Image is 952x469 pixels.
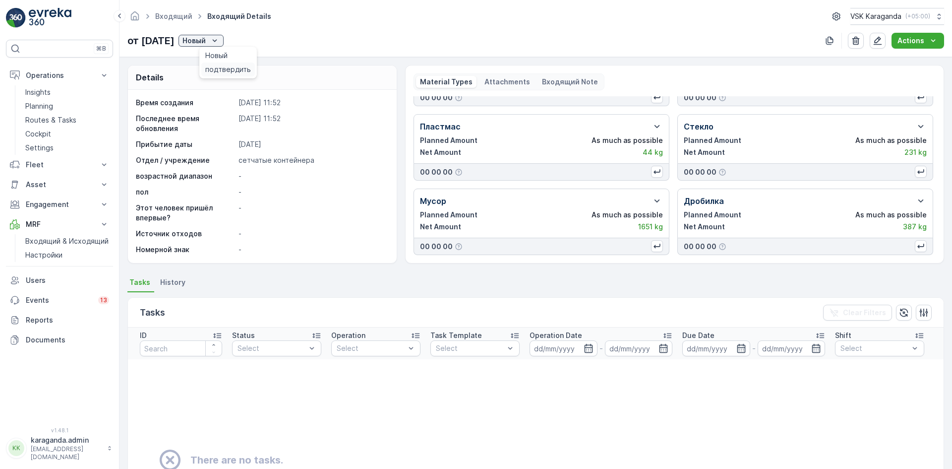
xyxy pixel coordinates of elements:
p: Номерной знак [136,245,235,255]
a: Documents [6,330,113,350]
input: dd/mm/yyyy [530,340,597,356]
p: [EMAIL_ADDRESS][DOMAIN_NAME] [31,445,102,461]
p: Select [337,343,405,353]
p: возрастной диапазон [136,171,235,181]
a: Insights [21,85,113,99]
span: Входящий Details [205,11,273,21]
p: 00 00 00 [684,93,716,103]
p: 1651 kg [638,222,663,232]
p: Asset [26,180,93,190]
p: MRF [26,219,93,229]
p: Select [436,343,504,353]
p: ( +05:00 ) [905,12,930,20]
p: Material Types [420,77,473,87]
p: Operation Date [530,331,582,340]
p: сетчатыe контейнера [238,155,386,165]
p: - [238,171,386,181]
a: Входящий & Исходящий [21,234,113,248]
p: Net Amount [420,222,461,232]
p: пол [136,187,235,197]
p: As much as possible [592,210,663,220]
p: Clear Filters [843,308,886,318]
div: Help Tooltip Icon [455,168,463,176]
p: от [DATE] [127,33,175,48]
p: Отдел / учреждение [136,155,235,165]
p: 00 00 00 [420,93,453,103]
p: Shift [835,331,851,340]
p: Пластмас [420,121,461,133]
p: [DATE] 11:52 [238,114,386,134]
h2: There are no tasks. [190,453,283,468]
p: Task Template [430,331,482,340]
p: Tasks [140,306,165,320]
p: Attachments [484,77,530,87]
img: logo [6,8,26,28]
a: Events13 [6,290,113,310]
p: - [599,342,603,354]
p: Users [26,275,109,285]
p: Planned Amount [684,210,741,220]
p: [DATE] 11:52 [238,98,386,108]
div: Help Tooltip Icon [455,94,463,102]
p: Дробилка [684,195,724,207]
p: - [238,245,386,255]
p: Cockpit [25,129,51,139]
ul: Новый [199,47,257,78]
p: ⌘B [96,45,106,53]
a: Входящий [155,12,192,20]
a: Cockpit [21,127,113,141]
button: Новый [178,35,224,47]
img: logo_light-DOdMpM7g.png [29,8,71,28]
p: 00 00 00 [420,167,453,177]
div: Help Tooltip Icon [718,168,726,176]
p: Reports [26,315,109,325]
p: Select [840,343,909,353]
input: Search [140,340,222,356]
span: подтвердить [205,65,251,74]
span: History [160,277,185,287]
p: VSK Karaganda [850,11,901,21]
div: Help Tooltip Icon [455,243,463,251]
div: KK [8,440,24,456]
p: Due Date [682,331,714,340]
p: As much as possible [855,135,927,145]
button: Clear Filters [823,305,892,321]
p: Новый [182,36,206,46]
a: Настройки [21,248,113,262]
p: As much as possible [855,210,927,220]
p: - [238,229,386,239]
p: Источник отходов [136,229,235,239]
p: 13 [100,296,107,304]
p: 231 kg [904,147,927,157]
button: Engagement [6,195,113,214]
p: Fleet [26,160,93,170]
p: Status [232,331,255,340]
p: Planned Amount [420,210,477,220]
p: Net Amount [684,222,725,232]
p: Insights [25,87,51,97]
p: Net Amount [684,147,725,157]
p: - [238,203,386,223]
p: Operation [331,331,365,340]
p: [DATE] [238,139,386,149]
p: Operations [26,70,93,80]
p: ID [140,331,147,340]
a: Routes & Tasks [21,113,113,127]
span: Tasks [129,277,150,287]
input: dd/mm/yyyy [682,340,750,356]
span: v 1.48.1 [6,427,113,433]
a: Reports [6,310,113,330]
button: Actions [892,33,944,49]
p: 44 kg [643,147,663,157]
a: Homepage [129,14,140,23]
button: VSK Karaganda(+05:00) [850,8,944,25]
p: Входящий Note [542,77,598,87]
button: MRF [6,214,113,234]
p: Details [136,71,164,83]
p: Входящий & Исходящий [25,236,109,246]
a: Planning [21,99,113,113]
p: Planned Amount [420,135,477,145]
p: Net Amount [420,147,461,157]
div: Help Tooltip Icon [718,94,726,102]
div: Help Tooltip Icon [718,243,726,251]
